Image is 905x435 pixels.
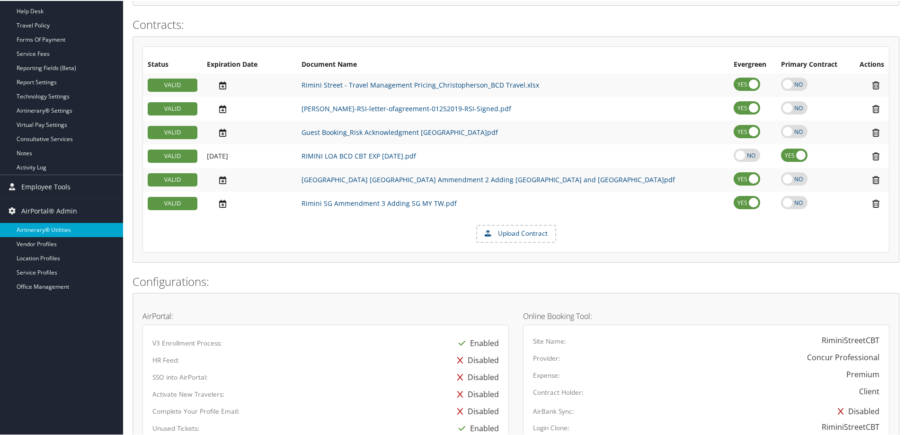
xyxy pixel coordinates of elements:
[776,55,851,72] th: Primary Contract
[207,80,292,89] div: Add/Edit Date
[846,368,879,379] div: Premium
[302,198,457,207] a: Rimini SG Ammendment 3 Adding SG MY TW.pdf
[21,174,71,198] span: Employee Tools
[533,422,569,432] label: Login Clone:
[302,80,539,89] a: Rimini Street - Travel Management Pricing_Christopherson_BCD Travel.xlsx
[729,55,776,72] th: Evergreen
[833,402,879,419] div: Disabled
[868,151,884,160] i: Remove Contract
[533,406,574,415] label: AirBank Sync:
[868,80,884,89] i: Remove Contract
[207,103,292,113] div: Add/Edit Date
[202,55,297,72] th: Expiration Date
[133,16,899,32] h2: Contracts:
[822,334,879,345] div: RiminiStreetCBT
[207,174,292,184] div: Add/Edit Date
[851,55,889,72] th: Actions
[148,172,197,186] div: VALID
[152,423,199,432] label: Unused Tickets:
[207,198,292,208] div: Add/Edit Date
[143,55,202,72] th: Status
[133,273,899,289] h2: Configurations:
[868,127,884,137] i: Remove Contract
[152,406,240,415] label: Complete Your Profile Email:
[142,311,509,319] h4: AirPortal:
[148,125,197,138] div: VALID
[452,385,499,402] div: Disabled
[302,127,498,136] a: Guest Booking_Risk Acknowledgment [GEOGRAPHIC_DATA]pdf
[807,351,879,362] div: Concur Professional
[207,127,292,137] div: Add/Edit Date
[297,55,729,72] th: Document Name
[533,370,560,379] label: Expense:
[302,174,675,183] a: [GEOGRAPHIC_DATA] [GEOGRAPHIC_DATA] Ammendment 2 Adding [GEOGRAPHIC_DATA] and [GEOGRAPHIC_DATA]pdf
[302,103,511,112] a: [PERSON_NAME]-RSI-letter-ofagreement-01252019-RSI-Signed.pdf
[533,387,584,396] label: Contract Holder:
[452,351,499,368] div: Disabled
[152,372,208,381] label: SSO into AirPortal:
[452,368,499,385] div: Disabled
[152,355,179,364] label: HR Feed:
[207,151,292,160] div: Add/Edit Date
[868,198,884,208] i: Remove Contract
[302,151,416,160] a: RIMINI LOA BCD CBT EXP [DATE].pdf
[533,336,566,345] label: Site Name:
[148,196,197,209] div: VALID
[21,198,77,222] span: AirPortal® Admin
[533,353,560,362] label: Provider:
[148,78,197,91] div: VALID
[207,151,228,160] span: [DATE]
[148,149,197,162] div: VALID
[523,311,889,319] h4: Online Booking Tool:
[454,334,499,351] div: Enabled
[868,103,884,113] i: Remove Contract
[822,420,879,432] div: RiminiStreetCBT
[152,389,224,398] label: Activate New Travelers:
[452,402,499,419] div: Disabled
[152,337,222,347] label: V3 Enrollment Process:
[868,174,884,184] i: Remove Contract
[477,225,555,241] label: Upload Contract
[148,101,197,115] div: VALID
[859,385,879,396] div: Client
